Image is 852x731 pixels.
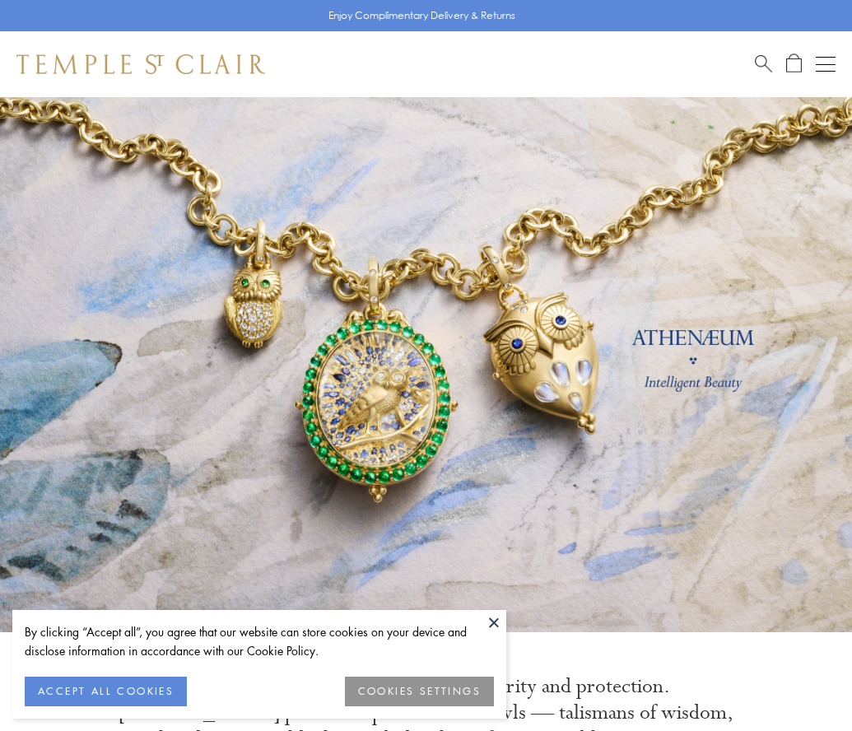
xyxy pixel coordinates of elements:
[786,54,802,74] a: Open Shopping Bag
[328,7,515,24] p: Enjoy Complimentary Delivery & Returns
[755,54,772,74] a: Search
[16,54,265,74] img: Temple St. Clair
[345,677,494,706] button: COOKIES SETTINGS
[816,54,836,74] button: Open navigation
[25,677,187,706] button: ACCEPT ALL COOKIES
[25,622,494,660] div: By clicking “Accept all”, you agree that our website can store cookies on your device and disclos...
